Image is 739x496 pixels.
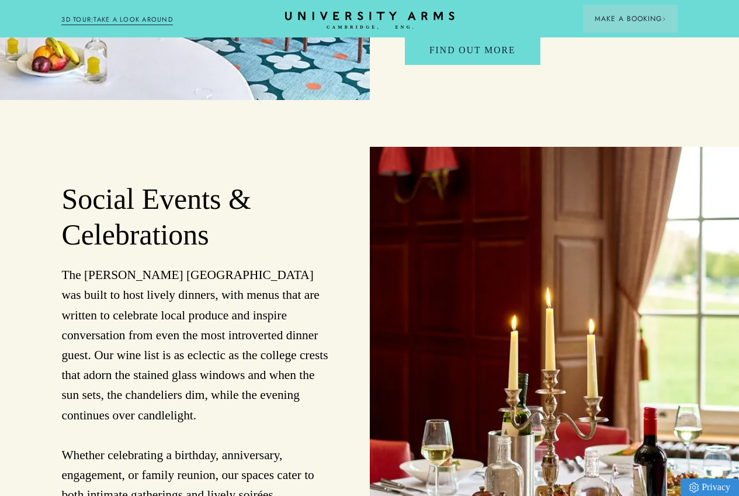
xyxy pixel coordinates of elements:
a: FIND OUT MORE [405,35,540,65]
span: Make a Booking [595,13,666,24]
img: Privacy [689,483,699,492]
img: Arrow icon [662,17,666,21]
button: Make a BookingArrow icon [583,5,678,33]
a: Home [285,12,454,30]
a: 3D TOUR:TAKE A LOOK AROUND [61,15,173,25]
h2: Social Events & Celebrations [61,182,334,253]
a: Privacy [681,478,739,496]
